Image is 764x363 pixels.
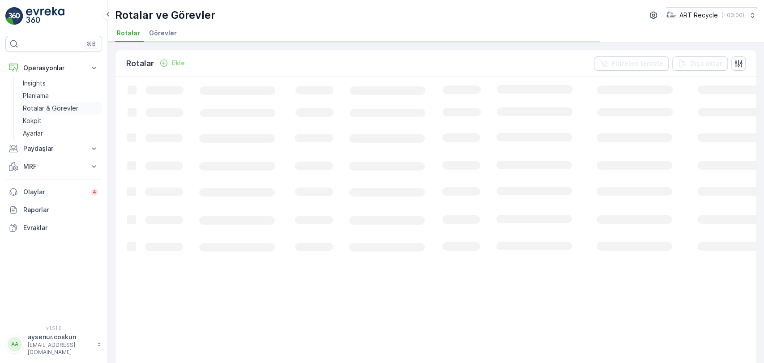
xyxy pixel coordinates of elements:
[117,29,140,38] span: Rotalar
[23,64,84,73] p: Operasyonlar
[23,91,49,100] p: Planlama
[666,10,676,20] img: image_23.png
[5,158,102,175] button: MRF
[23,144,84,153] p: Paydaşlar
[19,115,102,127] a: Kokpit
[5,183,102,201] a: Olaylar4
[149,29,177,38] span: Görevler
[115,8,215,22] p: Rotalar ve Görevler
[5,333,102,356] button: AAaysenur.coskun[EMAIL_ADDRESS][DOMAIN_NAME]
[23,116,42,125] p: Kokpit
[721,12,744,19] p: ( +03:00 )
[19,90,102,102] a: Planlama
[672,56,728,71] button: Dışa aktar
[19,127,102,140] a: Ayarlar
[5,325,102,331] span: v 1.51.0
[126,57,154,70] p: Rotalar
[23,104,78,113] p: Rotalar & Görevler
[612,59,663,68] p: Filtreleri temizle
[26,7,64,25] img: logo_light-DOdMpM7g.png
[23,205,98,214] p: Raporlar
[690,59,722,68] p: Dışa aktar
[28,333,92,342] p: aysenur.coskun
[28,342,92,356] p: [EMAIL_ADDRESS][DOMAIN_NAME]
[23,188,85,196] p: Olaylar
[679,11,718,20] p: ART Recycle
[156,58,188,68] button: Ekle
[23,79,46,88] p: Insights
[23,162,84,171] p: MRF
[23,223,98,232] p: Evraklar
[594,56,669,71] button: Filtreleri temizle
[23,129,43,138] p: Ayarlar
[5,219,102,237] a: Evraklar
[8,337,22,351] div: AA
[93,188,97,196] p: 4
[5,59,102,77] button: Operasyonlar
[5,7,23,25] img: logo
[5,201,102,219] a: Raporlar
[5,140,102,158] button: Paydaşlar
[19,77,102,90] a: Insights
[19,102,102,115] a: Rotalar & Görevler
[172,59,185,68] p: Ekle
[87,40,96,47] p: ⌘B
[666,7,757,23] button: ART Recycle(+03:00)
